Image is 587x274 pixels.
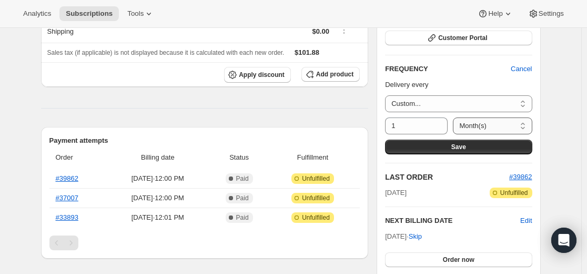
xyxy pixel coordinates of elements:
span: Analytics [23,9,51,18]
span: Paid [236,174,249,183]
span: [DATE] · [385,232,422,240]
th: Order [49,146,106,169]
span: Sales tax (if applicable) is not displayed because it is calculated with each new order. [47,49,285,56]
a: #39862 [56,174,78,182]
span: $101.88 [295,48,319,56]
div: Open Intercom Messenger [551,228,576,253]
th: Shipping [41,19,180,43]
span: Help [488,9,502,18]
span: Billing date [109,152,206,163]
span: Add product [316,70,353,79]
span: Unfulfilled [302,213,330,222]
button: Skip [402,228,428,245]
span: Settings [539,9,564,18]
span: Status [212,152,265,163]
span: Paid [236,213,249,222]
span: Skip [409,231,422,242]
span: [DATE] · 12:00 PM [109,173,206,184]
button: Apply discount [224,67,291,83]
nav: Pagination [49,236,360,250]
button: Add product [301,67,360,82]
h2: NEXT BILLING DATE [385,216,520,226]
span: [DATE] [385,188,407,198]
h2: Payment attempts [49,135,360,146]
button: Cancel [504,61,538,77]
a: #33893 [56,213,78,221]
span: Tools [127,9,144,18]
h2: FREQUENCY [385,64,511,74]
span: Customer Portal [438,34,487,42]
span: [DATE] · 12:00 PM [109,193,206,203]
span: Unfulfilled [500,189,528,197]
span: Fulfillment [272,152,353,163]
h2: LAST ORDER [385,172,509,182]
button: Analytics [17,6,57,21]
span: Unfulfilled [302,174,330,183]
span: Apply discount [239,71,285,79]
span: [DATE] · 12:01 PM [109,212,206,223]
span: $0.00 [312,27,329,35]
button: Order now [385,252,532,267]
button: Subscriptions [59,6,119,21]
a: #37007 [56,194,78,202]
button: Save [385,140,532,154]
span: Order now [443,256,474,264]
button: Tools [121,6,160,21]
span: Cancel [511,64,532,74]
button: #39862 [509,172,532,182]
button: Shipping actions [336,24,352,36]
button: Settings [522,6,570,21]
a: #39862 [509,173,532,181]
span: Unfulfilled [302,194,330,202]
button: Help [471,6,519,21]
p: Delivery every [385,80,532,90]
span: Save [451,143,466,151]
button: Customer Portal [385,31,532,45]
button: Edit [520,216,532,226]
span: Paid [236,194,249,202]
span: Subscriptions [66,9,113,18]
